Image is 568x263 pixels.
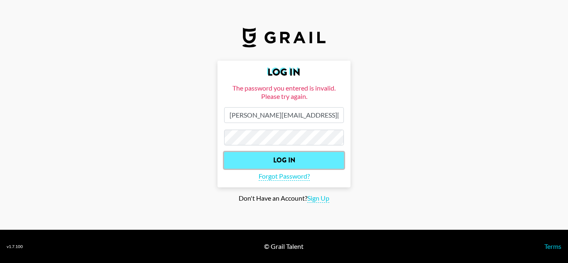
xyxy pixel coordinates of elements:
[224,67,344,77] h2: Log In
[307,194,329,203] span: Sign Up
[264,242,304,251] div: © Grail Talent
[7,244,23,249] div: v 1.7.100
[224,107,344,123] input: Email
[224,84,344,101] div: The password you entered is invalid. Please try again.
[224,152,344,169] input: Log In
[259,172,310,181] span: Forgot Password?
[544,242,561,250] a: Terms
[242,27,326,47] img: Grail Talent Logo
[7,194,561,203] div: Don't Have an Account?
